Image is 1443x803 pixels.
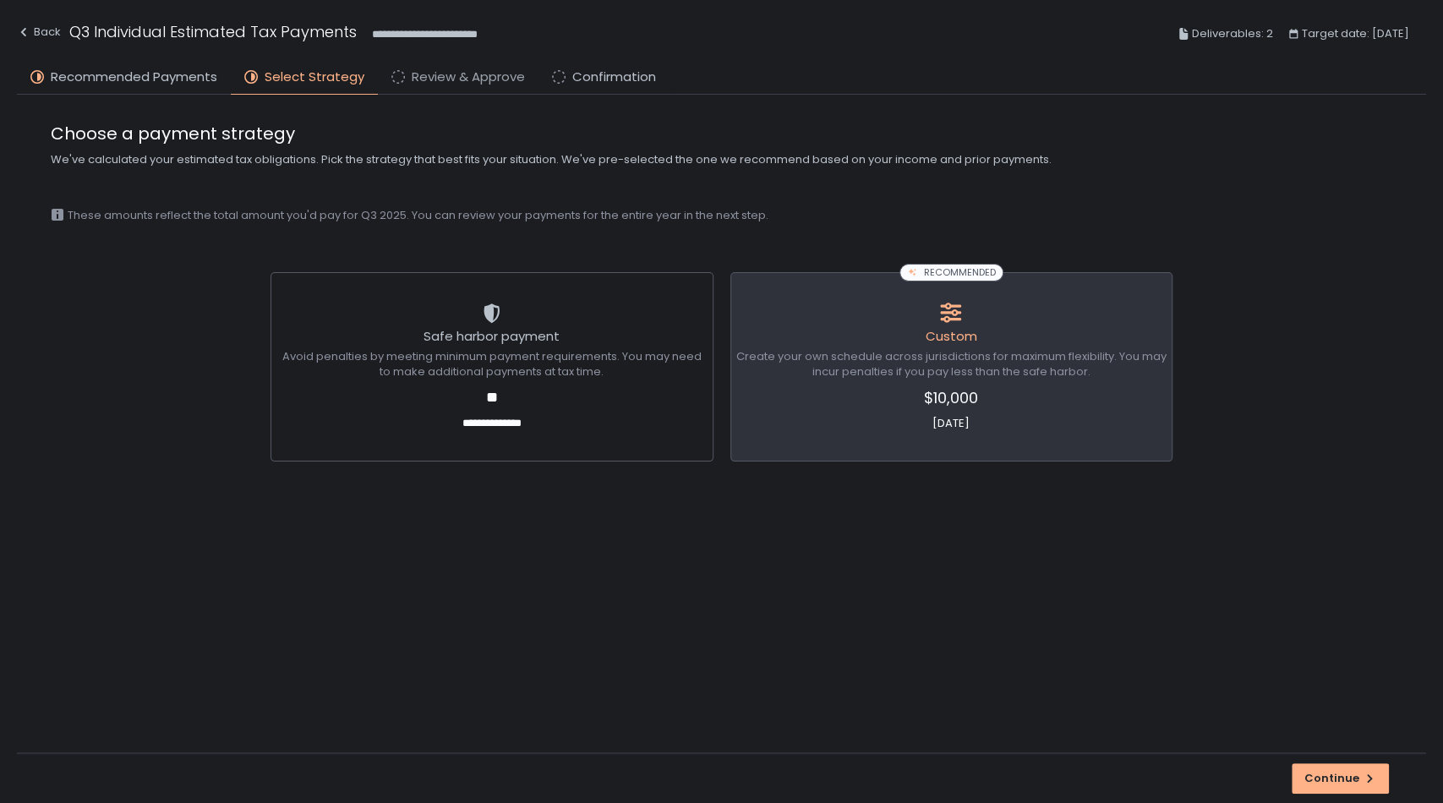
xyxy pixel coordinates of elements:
[926,327,977,345] span: Custom
[17,22,61,42] div: Back
[1292,763,1389,794] button: Continue
[51,152,1392,167] span: We've calculated your estimated tax obligations. Pick the strategy that best fits your situation....
[1302,24,1409,44] span: Target date: [DATE]
[51,122,1392,145] span: Choose a payment strategy
[412,68,525,87] span: Review & Approve
[68,208,768,223] span: These amounts reflect the total amount you'd pay for Q3 2025. You can review your payments for th...
[424,327,560,345] span: Safe harbor payment
[1192,24,1273,44] span: Deliverables: 2
[736,416,1167,431] span: [DATE]
[1304,771,1376,786] div: Continue
[572,68,656,87] span: Confirmation
[736,349,1167,380] span: Create your own schedule across jurisdictions for maximum flexibility. You may incur penalties if...
[69,20,357,43] h1: Q3 Individual Estimated Tax Payments
[736,386,1167,409] span: $10,000
[51,68,217,87] span: Recommended Payments
[276,349,708,380] span: Avoid penalties by meeting minimum payment requirements. You may need to make additional payments...
[924,266,996,279] span: RECOMMENDED
[265,68,364,87] span: Select Strategy
[17,20,61,48] button: Back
